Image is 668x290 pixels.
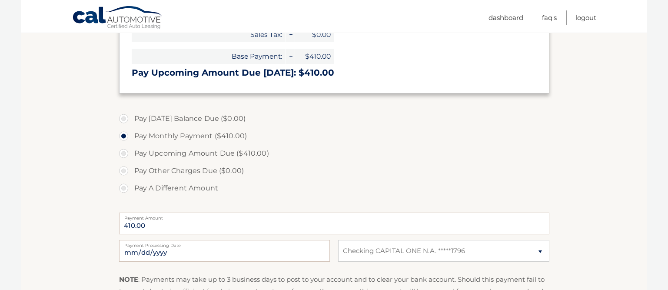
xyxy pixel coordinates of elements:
[295,27,334,42] span: $0.00
[72,6,163,31] a: Cal Automotive
[295,49,334,64] span: $410.00
[542,10,557,25] a: FAQ's
[489,10,523,25] a: Dashboard
[286,49,295,64] span: +
[119,275,138,283] strong: NOTE
[119,145,549,162] label: Pay Upcoming Amount Due ($410.00)
[575,10,596,25] a: Logout
[119,213,549,234] input: Payment Amount
[119,240,330,247] label: Payment Processing Date
[119,213,549,220] label: Payment Amount
[132,27,286,42] span: Sales Tax:
[286,27,295,42] span: +
[132,67,537,78] h3: Pay Upcoming Amount Due [DATE]: $410.00
[119,110,549,127] label: Pay [DATE] Balance Due ($0.00)
[119,180,549,197] label: Pay A Different Amount
[132,49,286,64] span: Base Payment:
[119,162,549,180] label: Pay Other Charges Due ($0.00)
[119,127,549,145] label: Pay Monthly Payment ($410.00)
[119,240,330,262] input: Payment Date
